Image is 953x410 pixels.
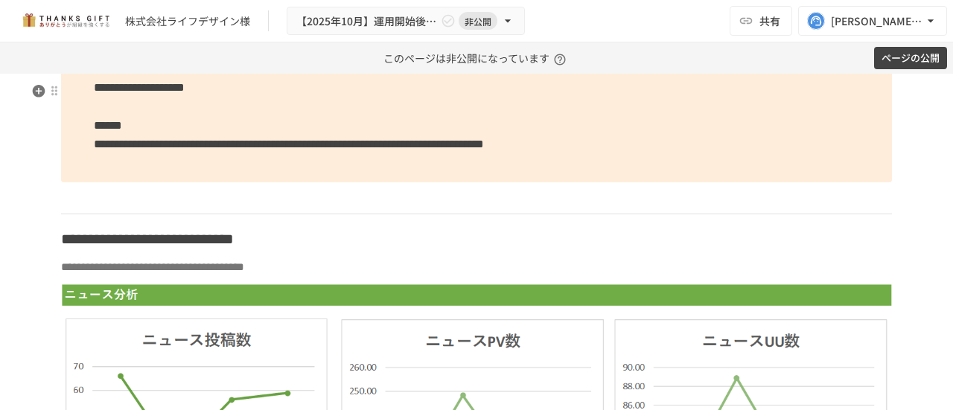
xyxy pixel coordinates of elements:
[798,6,947,36] button: [PERSON_NAME][EMAIL_ADDRESS][DOMAIN_NAME]
[730,6,792,36] button: 共有
[125,13,250,29] div: 株式会社ライフデザイン様
[874,47,947,70] button: ページの公開
[18,9,113,33] img: mMP1OxWUAhQbsRWCurg7vIHe5HqDpP7qZo7fRoNLXQh
[831,12,923,31] div: [PERSON_NAME][EMAIL_ADDRESS][DOMAIN_NAME]
[296,12,438,31] span: 【2025年10月】運用開始後振り返りミーティング
[459,13,497,29] span: 非公開
[287,7,525,36] button: 【2025年10月】運用開始後振り返りミーティング非公開
[759,13,780,29] span: 共有
[383,42,570,74] p: このページは非公開になっています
